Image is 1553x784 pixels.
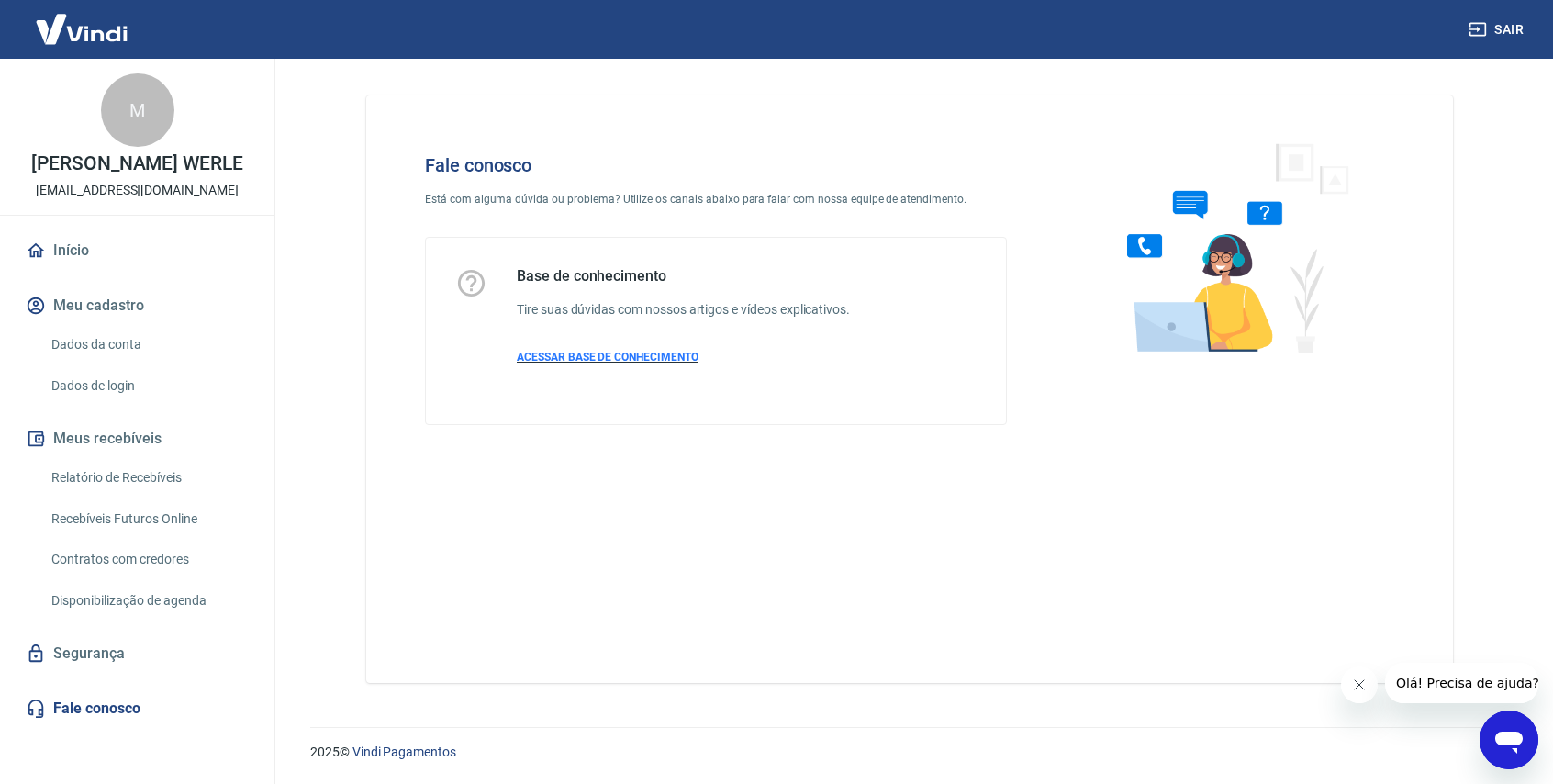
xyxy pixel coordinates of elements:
[1385,663,1538,703] iframe: Mensagem da empresa
[36,181,239,200] p: [EMAIL_ADDRESS][DOMAIN_NAME]
[22,689,252,729] a: Fale conosco
[352,745,456,759] a: Vindi Pagamentos
[517,300,850,319] h6: Tire suas dúvidas com nossos artigos e vídeos explicativos.
[22,1,141,57] img: Vindi
[310,743,1509,762] p: 2025 ©
[22,633,252,674] a: Segurança
[1090,125,1369,370] img: Fale conosco
[44,459,252,497] a: Relatório de Recebíveis
[1480,711,1538,769] iframe: Botão para abrir a janela de mensagens
[44,500,252,538] a: Recebíveis Futuros Online
[517,349,850,365] a: ACESSAR BASE DE CONHECIMENTO
[44,326,252,364] a: Dados da conta
[517,351,698,364] span: ACESSAR BASE DE CONHECIMENTO
[44,541,252,578] a: Contratos com credores
[22,419,252,459] button: Meus recebíveis
[1465,13,1531,47] button: Sair
[11,13,154,28] span: Olá! Precisa de ajuda?
[517,267,850,286] h5: Base de conhecimento
[44,582,252,620] a: Disponibilização de agenda
[22,286,252,326] button: Meu cadastro
[425,191,1007,207] p: Está com alguma dúvida ou problema? Utilize os canais abaixo para falar com nossa equipe de atend...
[101,73,174,147] div: M
[44,367,252,405] a: Dados de login
[31,154,243,174] p: [PERSON_NAME] WERLE
[1341,666,1378,703] iframe: Fechar mensagem
[22,230,252,271] a: Início
[425,154,1007,176] h4: Fale conosco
